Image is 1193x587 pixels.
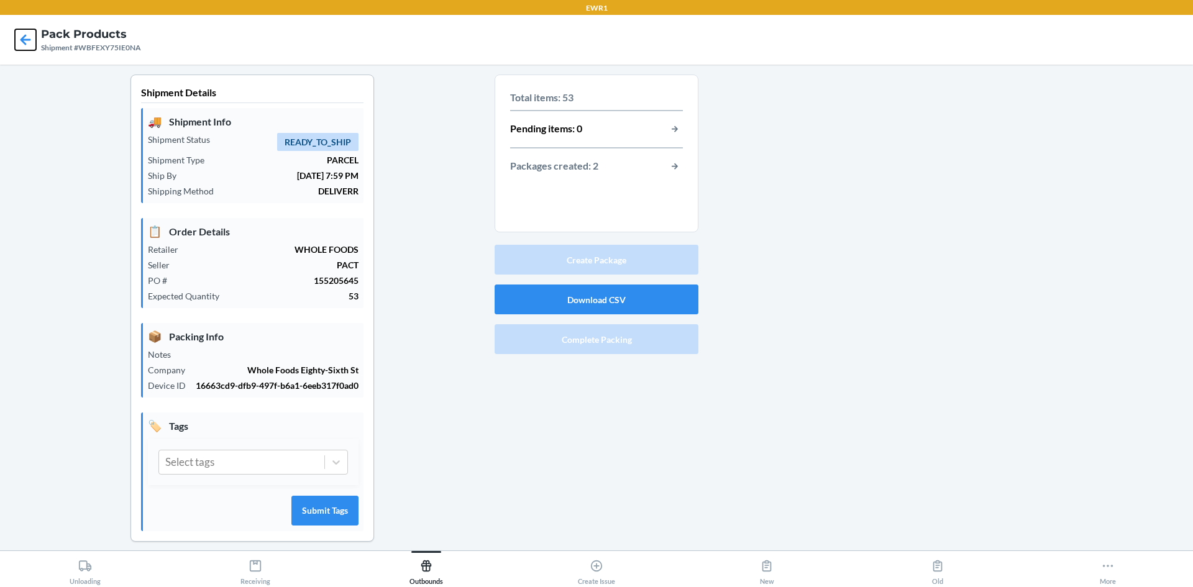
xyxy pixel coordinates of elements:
p: Order Details [148,223,359,240]
div: New [760,554,774,585]
span: 🏷️ [148,417,162,434]
p: Packages created: 2 [510,158,598,175]
p: Tags [148,417,359,434]
p: EWR1 [586,2,608,14]
button: Complete Packing [495,324,698,354]
p: Device ID [148,379,196,392]
p: Seller [148,258,180,271]
p: Shipment Type [148,153,214,166]
button: New [682,551,852,585]
p: PARCEL [214,153,359,166]
p: Retailer [148,243,188,256]
div: More [1100,554,1116,585]
button: Old [852,551,1022,585]
button: More [1023,551,1193,585]
div: Old [931,554,944,585]
p: PO # [148,274,177,287]
p: [DATE] 7:59 PM [186,169,359,182]
button: button-view-packages-created [667,158,683,175]
p: 53 [229,289,359,303]
button: Create Issue [511,551,682,585]
div: Shipment #WBFEXY75IE0NA [41,42,141,53]
button: Create Package [495,245,698,275]
p: WHOLE FOODS [188,243,359,256]
span: 🚚 [148,113,162,130]
p: Notes [148,348,181,361]
button: Receiving [170,551,341,585]
button: Outbounds [341,551,511,585]
button: Download CSV [495,284,698,314]
p: Ship By [148,169,186,182]
div: Unloading [70,554,101,585]
button: Submit Tags [291,496,359,526]
p: Shipping Method [148,184,224,198]
div: Create Issue [578,554,615,585]
div: Select tags [165,454,214,470]
p: DELIVERR [224,184,359,198]
button: button-view-pending-items [667,121,683,137]
p: Shipment Info [148,113,359,130]
span: 📦 [148,328,162,345]
p: Packing Info [148,328,359,345]
div: Outbounds [409,554,443,585]
p: Total items: 53 [510,90,683,105]
span: 📋 [148,223,162,240]
p: Shipment Status [148,133,220,146]
p: PACT [180,258,359,271]
p: Pending items: 0 [510,121,582,137]
span: READY_TO_SHIP [277,133,359,151]
p: Whole Foods Eighty-Sixth St [195,363,359,376]
p: Company [148,363,195,376]
p: 155205645 [177,274,359,287]
p: Shipment Details [141,85,363,103]
p: 16663cd9-dfb9-497f-b6a1-6eeb317f0ad0 [196,379,359,392]
p: Expected Quantity [148,289,229,303]
div: Receiving [240,554,270,585]
h4: Pack Products [41,26,141,42]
